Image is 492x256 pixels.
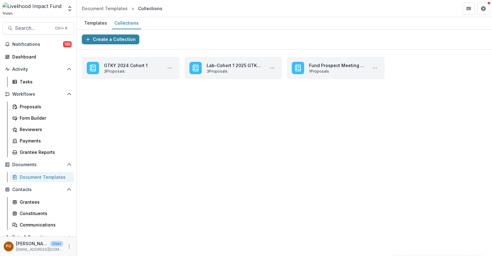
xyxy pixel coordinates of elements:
[462,2,475,15] button: Partners
[20,78,69,85] div: Tasks
[79,4,130,13] a: Document Templates
[15,25,51,31] span: Search...
[10,124,74,134] a: Reviewers
[2,52,74,62] a: Dashboard
[16,240,48,247] p: [PERSON_NAME]
[10,113,74,123] a: Form Builder
[12,162,64,167] span: Documents
[477,2,490,15] button: Get Help
[12,67,64,72] span: Activity
[2,89,74,99] button: Open Workflows
[267,63,277,73] button: More Lab-Cohort 1 2025 GTKY Reports Actions
[50,241,63,246] p: User
[2,232,74,242] button: Open Data & Reporting
[20,199,69,205] div: Grantees
[16,247,63,252] p: [EMAIL_ADDRESS][DOMAIN_NAME]
[63,41,72,47] span: 105
[20,174,69,180] div: Document Templates
[12,54,69,60] div: Dashboard
[10,136,74,146] a: Payments
[20,210,69,217] div: Constituents
[20,138,69,144] div: Payments
[112,18,141,27] div: Collections
[10,208,74,218] a: Constituents
[2,22,74,34] button: Search...
[10,172,74,182] a: Document Templates
[10,147,74,157] a: Grantee Reports
[65,2,74,15] button: Open entity switcher
[10,220,74,230] a: Communications
[20,126,69,133] div: Reviewers
[20,149,69,155] div: Grantee Reports
[82,34,139,44] button: Create a Collection
[165,63,175,73] button: More GTKY 2024 Cohort 1 Actions
[20,103,69,110] div: Proposals
[82,5,128,12] div: Document Templates
[10,102,74,112] a: Proposals
[65,243,73,250] button: More
[10,197,74,207] a: Grantees
[370,63,380,73] button: More Fund Prospect Meeting - 2/25 Actions
[82,18,109,27] div: Templates
[6,244,11,248] div: Peige Omondi
[20,222,69,228] div: Communications
[12,42,63,47] span: Notifications
[82,17,109,29] a: Templates
[138,5,162,12] div: Collections
[2,185,74,194] button: Open Contacts
[2,39,74,49] button: Notifications105
[309,62,365,69] a: Fund Prospect Meeting - 2/25
[2,64,74,74] button: Open Activity
[54,25,69,32] div: Ctrl + K
[207,62,263,69] a: Lab-Cohort 1 2025 GTKY Reports
[2,2,63,15] img: Livelihood Impact Fund logo
[12,235,64,240] span: Data & Reporting
[112,17,141,29] a: Collections
[104,62,160,69] a: GTKY 2024 Cohort 1
[79,4,165,13] nav: breadcrumb
[10,77,74,87] a: Tasks
[20,115,69,121] div: Form Builder
[12,92,64,97] span: Workflows
[12,187,64,192] span: Contacts
[2,160,74,170] button: Open Documents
